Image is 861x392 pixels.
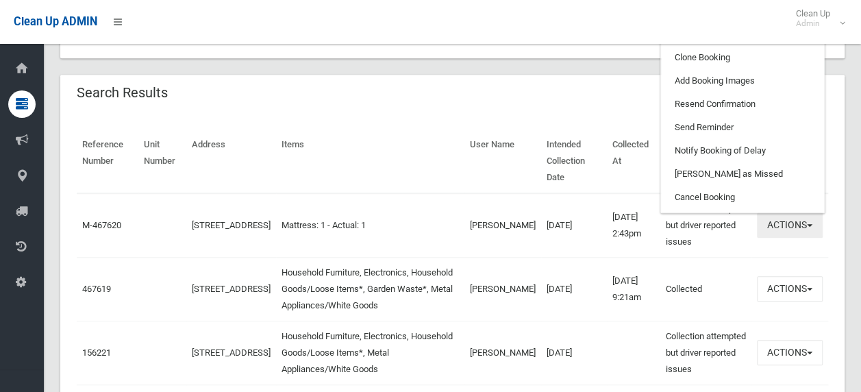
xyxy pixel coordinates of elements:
td: [DATE] [541,193,607,258]
a: Clone Booking [661,46,824,69]
th: Intended Collection Date [541,130,607,193]
td: [PERSON_NAME] [464,193,541,258]
a: M-467620 [82,220,121,230]
td: [DATE] 2:43pm [607,193,660,258]
a: Cancel Booking [661,186,824,209]
td: [PERSON_NAME] [464,257,541,321]
button: Actions [757,340,823,365]
td: Household Furniture, Electronics, Household Goods/Loose Items*, Metal Appliances/White Goods [276,321,464,384]
td: Collection attempted but driver reported issues [660,321,751,384]
a: [STREET_ADDRESS] [192,284,271,294]
td: Collected [660,257,751,321]
td: Collection attempted but driver reported issues [660,193,751,258]
td: [DATE] [541,321,607,384]
th: User Name [464,130,541,193]
span: Clean Up ADMIN [14,15,97,28]
small: Admin [796,19,830,29]
a: Notify Booking of Delay [661,139,824,162]
a: [STREET_ADDRESS] [192,220,271,230]
a: 156221 [82,347,111,358]
td: Mattress: 1 - Actual: 1 [276,193,464,258]
button: Actions [757,212,823,238]
th: Reference Number [77,130,138,193]
button: Actions [757,276,823,302]
a: Add Booking Images [661,69,824,93]
a: Send Reminder [661,116,824,139]
a: [STREET_ADDRESS] [192,347,271,358]
a: Resend Confirmation [661,93,824,116]
a: 467619 [82,284,111,294]
td: [DATE] [541,257,607,321]
td: [DATE] 9:21am [607,257,660,321]
td: [PERSON_NAME] [464,321,541,384]
th: Collected At [607,130,660,193]
span: Clean Up [789,8,844,29]
th: Unit Number [138,130,186,193]
th: Items [276,130,464,193]
a: [PERSON_NAME] as Missed [661,162,824,186]
header: Search Results [60,79,184,106]
td: Household Furniture, Electronics, Household Goods/Loose Items*, Garden Waste*, Metal Appliances/W... [276,257,464,321]
th: Address [186,130,276,193]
